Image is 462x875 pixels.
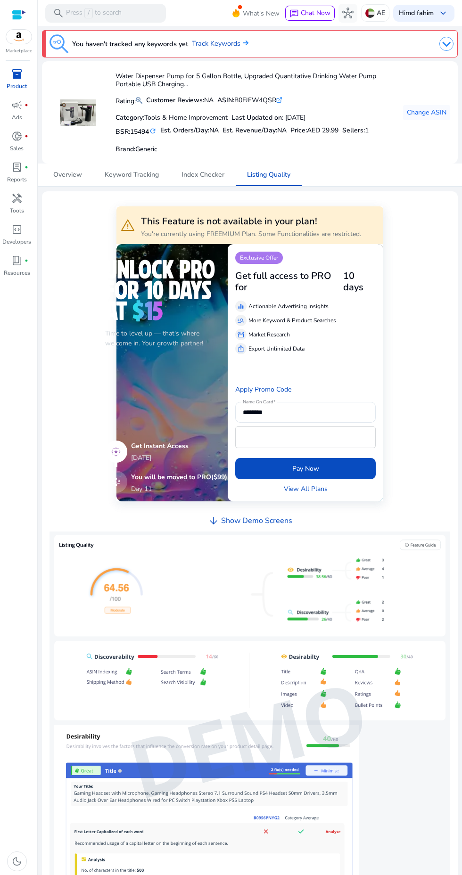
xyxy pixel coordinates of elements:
p: Export Unlimited Data [248,344,305,353]
p: Time to level up — that's where we come in. Your growth partner! [105,328,216,348]
p: Sales [10,144,24,153]
p: AE [377,5,385,21]
img: arrow-right.svg [240,40,248,46]
h5: You will be moved to PRO [131,474,227,482]
p: Exclusive Offer [235,252,283,264]
span: inventory_2 [11,68,23,80]
span: ($99) [211,473,227,482]
p: Marketplace [6,48,32,55]
span: NA [277,126,287,135]
span: 15494 [130,127,149,136]
p: Rating: [115,95,142,106]
p: Actionable Advertising Insights [248,302,329,311]
p: Day 11 [131,484,152,494]
span: AED 29.99 [307,126,338,135]
mat-label: Name On Card [243,399,273,405]
span: donut_small [11,131,23,142]
h5: Est. Orders/Day: [160,127,219,135]
button: hub [338,4,357,23]
img: 51l99MBVQ0L.jpg [60,95,96,130]
h3: This Feature is not available in your plan! [141,216,361,227]
span: warning [120,218,135,233]
p: Ads [12,113,22,122]
div: NA [146,95,214,105]
span: storefront [237,331,245,338]
span: book_4 [11,255,23,266]
img: dropdown-arrow.svg [439,37,454,51]
span: Brand [115,145,134,154]
b: ASIN: [217,96,234,105]
p: Tools [10,206,24,215]
span: arrow_downward [208,515,219,526]
h5: Est. Revenue/Day: [223,127,287,135]
h4: Show Demo Screens [221,516,292,525]
span: Listing Quality [247,172,290,178]
h3: You haven't tracked any keywords yet [72,38,188,49]
p: Reports [7,175,27,184]
span: keyboard_arrow_down [437,8,449,19]
span: Keyword Tracking [105,172,159,178]
h3: Get full access to PRO for [235,270,341,293]
button: Pay Now [235,458,376,479]
span: fiber_manual_record [25,165,28,169]
span: fiber_manual_record [25,103,28,107]
span: / [84,8,93,18]
div: B0FJFW4QSR [217,95,282,105]
p: Press to search [66,8,122,18]
a: Track Keywords [192,39,248,49]
span: ios_share [237,345,245,352]
span: Overview [53,172,82,178]
p: [DATE] [131,453,227,463]
span: dark_mode [11,856,23,867]
p: Developers [2,237,31,246]
span: code_blocks [11,224,23,235]
h5: Get Instant Access [131,442,227,450]
span: Index Checker [181,172,224,178]
span: What's New [243,5,280,22]
span: campaign [11,99,23,111]
b: md fahim [405,8,434,17]
b: Category: [115,113,144,122]
p: Resources [4,269,30,277]
div: : [DATE] [231,113,305,123]
img: keyword-tracking.svg [49,34,68,53]
p: Product [7,82,27,90]
span: manage_search [237,317,245,324]
h5: Sellers: [342,127,369,135]
p: You're currently using FREEMIUM Plan. Some Functionalities are restricted. [141,229,361,239]
h5: Price: [290,127,338,135]
b: Last Updated on [231,113,282,122]
span: search [53,8,64,19]
b: Customer Reviews: [146,96,204,105]
span: 1 [365,126,369,135]
p: More Keyword & Product Searches [248,316,336,325]
h5: : [115,146,157,154]
iframe: Secure card payment input frame [240,428,371,447]
span: equalizer [237,303,245,310]
span: handyman [11,193,23,204]
mat-icon: refresh [149,127,157,136]
span: Generic [135,145,157,154]
p: Hi [399,10,434,16]
span: chat [289,9,299,18]
span: Chat Now [301,8,330,17]
span: NA [209,126,219,135]
span: hub [342,8,354,19]
button: Change ASIN [403,105,450,120]
h4: Water Dispenser Pump for 5 Gallon Bottle, Upgraded Quantitative Drinking Water Pump Portable USB ... [115,73,397,89]
span: Pay Now [292,464,319,474]
a: Apply Promo Code [235,385,291,394]
h3: 10 days [343,270,376,293]
button: chatChat Now [285,6,335,21]
span: fiber_manual_record [25,134,28,138]
img: amazon.svg [6,30,32,44]
span: lab_profile [11,162,23,173]
img: ae.svg [365,8,375,18]
h5: BSR: [115,126,157,136]
p: Market Research [248,330,290,339]
span: fiber_manual_record [25,259,28,262]
a: View All Plans [284,484,328,494]
span: Change ASIN [407,107,446,117]
div: Tools & Home Improvement [115,113,228,123]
